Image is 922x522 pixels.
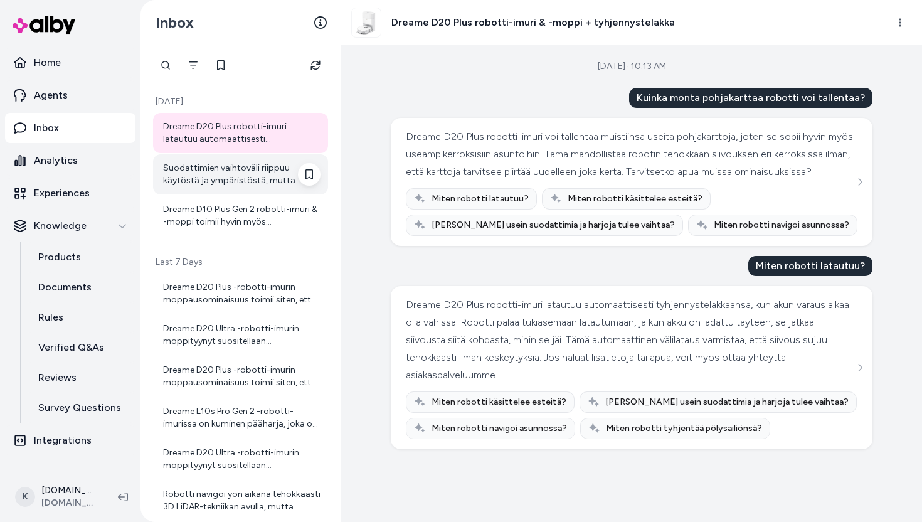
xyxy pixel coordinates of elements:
[153,315,328,355] a: Dreame D20 Ultra -robotti-imurin moppityynyt suositellaan vaihdettavaksi noin 1–3 kuukauden välei...
[26,242,135,272] a: Products
[38,250,81,265] p: Products
[568,193,702,205] span: Miten robotti käsittelee esteitä?
[38,280,92,295] p: Documents
[163,203,321,228] div: Dreame D10 Plus Gen 2 robotti-imuri & -moppi toimii hyvin myös koiratalouksissa. Sen tehokas imut...
[606,422,762,435] span: Miten robotti tyhjentää pölysäiliönsä?
[34,218,87,233] p: Knowledge
[391,15,675,30] h3: Dreame D20 Plus robotti-imuri & -moppi + tyhjennystelakka
[163,322,321,348] div: Dreame D20 Ultra -robotti-imurin moppityynyt suositellaan vaihdettavaksi noin 1–3 kuukauden välei...
[153,256,328,269] p: Last 7 Days
[41,484,98,497] p: [DOMAIN_NAME] Shopify
[5,211,135,241] button: Knowledge
[5,146,135,176] a: Analytics
[5,80,135,110] a: Agents
[432,422,567,435] span: Miten robotti navigoi asunnossa?
[5,48,135,78] a: Home
[34,55,61,70] p: Home
[26,363,135,393] a: Reviews
[5,425,135,455] a: Integrations
[38,310,63,325] p: Rules
[5,113,135,143] a: Inbox
[38,340,104,355] p: Verified Q&As
[163,447,321,472] div: Dreame D20 Ultra -robotti-imurin moppityynyt suositellaan vaihdettavaksi noin 1–3 kuukauden välei...
[163,162,321,187] div: Suodattimien vaihtoväli riippuu käytöstä ja ympäristöstä, mutta yleisesti suositellaan vaihtamaan...
[714,219,849,232] span: Miten robotti navigoi asunnossa?
[303,53,328,78] button: Refresh
[34,186,90,201] p: Experiences
[41,497,98,509] span: [DOMAIN_NAME]
[852,360,867,375] button: See more
[598,60,666,73] div: [DATE] · 10:13 AM
[34,433,92,448] p: Integrations
[432,219,675,232] span: [PERSON_NAME] usein suodattimia ja harjoja tulee vaihtaa?
[38,400,121,415] p: Survey Questions
[163,281,321,306] div: Dreame D20 Plus -robotti-imurin moppausominaisuus toimii siten, että siinä on 350 ml vesisäiliö j...
[153,356,328,397] a: Dreame D20 Plus -robotti-imurin moppausominaisuus toimii siten, että siinä on 350 ml vesisäiliö j...
[26,333,135,363] a: Verified Q&As
[406,296,854,384] div: Dreame D20 Plus robotti-imuri latautuu automaattisesti tyhjennystelakkaansa, kun akun varaus alka...
[13,16,75,34] img: alby Logo
[605,396,849,408] span: [PERSON_NAME] usein suodattimia ja harjoja tulee vaihtaa?
[153,113,328,153] a: Dreame D20 Plus robotti-imuri latautuu automaattisesti tyhjennystelakkaansa, kun akun varaus alka...
[153,439,328,479] a: Dreame D20 Ultra -robotti-imurin moppityynyt suositellaan vaihdettavaksi noin 1–3 kuukauden välei...
[34,88,68,103] p: Agents
[153,274,328,314] a: Dreame D20 Plus -robotti-imurin moppausominaisuus toimii siten, että siinä on 350 ml vesisäiliö j...
[26,393,135,423] a: Survey Questions
[748,256,872,276] div: Miten robotti latautuu?
[15,487,35,507] span: K
[34,120,59,136] p: Inbox
[153,398,328,438] a: Dreame L10s Pro Gen 2 -robotti-imurissa on kuminen pääharja, joka on suunniteltu erityisesti karv...
[181,53,206,78] button: Filter
[629,88,872,108] div: Kuinka monta pohjakarttaa robotti voi tallentaa?
[406,128,854,181] div: Dreame D20 Plus robotti-imuri voi tallentaa muistiinsa useita pohjakarttoja, joten se sopii hyvin...
[352,8,381,37] img: DreameD20Plusmainwhite_1.jpg
[38,370,77,385] p: Reviews
[26,302,135,333] a: Rules
[432,193,529,205] span: Miten robotti latautuu?
[34,153,78,168] p: Analytics
[153,196,328,236] a: Dreame D10 Plus Gen 2 robotti-imuri & -moppi toimii hyvin myös koiratalouksissa. Sen tehokas imut...
[163,120,321,146] div: Dreame D20 Plus robotti-imuri latautuu automaattisesti tyhjennystelakkaansa, kun akun varaus alka...
[163,364,321,389] div: Dreame D20 Plus -robotti-imurin moppausominaisuus toimii siten, että siinä on 350 ml vesisäiliö j...
[8,477,108,517] button: K[DOMAIN_NAME] Shopify[DOMAIN_NAME]
[26,272,135,302] a: Documents
[163,488,321,513] div: Robotti navigoi yön aikana tehokkaasti 3D LiDAR-tekniikan avulla, mutta suosittelemme leikkaamist...
[153,95,328,108] p: [DATE]
[156,13,194,32] h2: Inbox
[163,405,321,430] div: Dreame L10s Pro Gen 2 -robotti-imurissa on kuminen pääharja, joka on suunniteltu erityisesti karv...
[852,174,867,189] button: See more
[153,481,328,521] a: Robotti navigoi yön aikana tehokkaasti 3D LiDAR-tekniikan avulla, mutta suosittelemme leikkaamist...
[5,178,135,208] a: Experiences
[153,154,328,194] a: Suodattimien vaihtoväli riippuu käytöstä ja ympäristöstä, mutta yleisesti suositellaan vaihtamaan...
[432,396,566,408] span: Miten robotti käsittelee esteitä?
